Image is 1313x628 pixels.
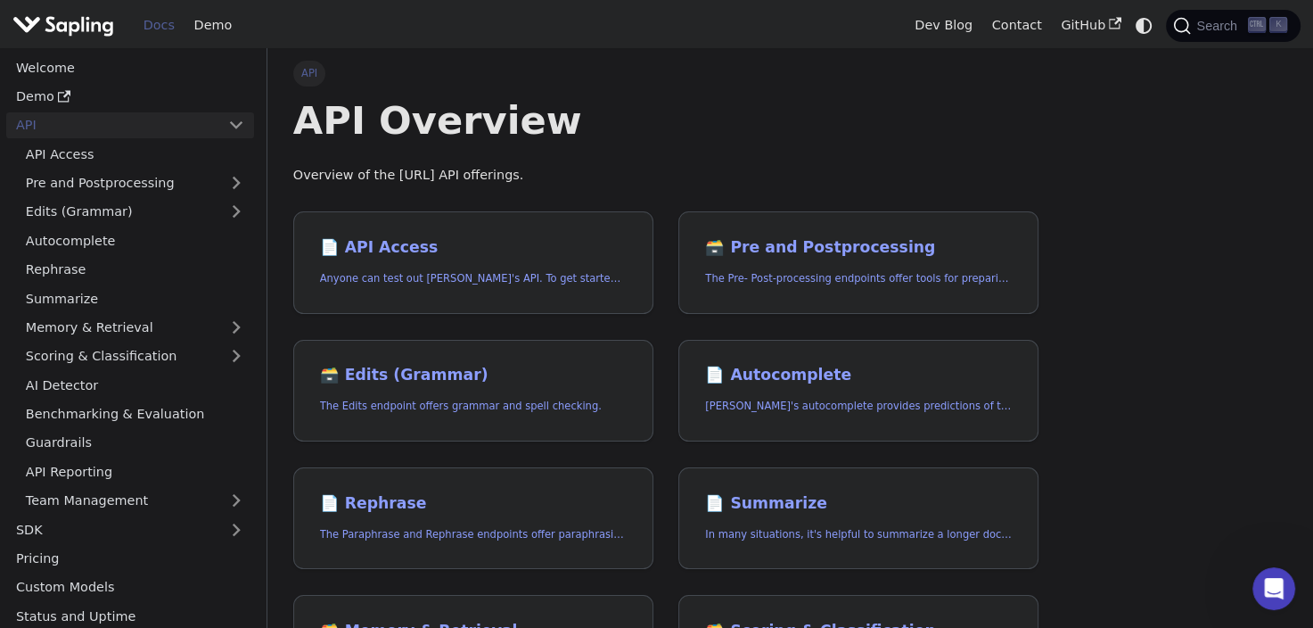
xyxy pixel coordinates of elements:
[293,61,326,86] span: API
[6,112,218,138] a: API
[320,270,627,287] p: Anyone can test out Sapling's API. To get started with the API, simply:
[16,430,254,456] a: Guardrails
[6,546,254,572] a: Pricing
[1191,19,1248,33] span: Search
[320,366,627,385] h2: Edits (Grammar)
[16,227,254,253] a: Autocomplete
[218,112,254,138] button: Collapse sidebar category 'API'
[320,494,627,514] h2: Rephrase
[1131,12,1157,38] button: Switch between dark and light mode (currently system mode)
[16,401,254,427] a: Benchmarking & Evaluation
[320,526,627,543] p: The Paraphrase and Rephrase endpoints offer paraphrasing for particular styles.
[905,12,981,39] a: Dev Blog
[678,467,1038,570] a: 📄️ SummarizeIn many situations, it's helpful to summarize a longer document into a shorter, more ...
[705,526,1012,543] p: In many situations, it's helpful to summarize a longer document into a shorter, more easily diges...
[6,84,254,110] a: Demo
[12,12,114,38] img: Sapling.ai
[293,165,1039,186] p: Overview of the [URL] API offerings.
[705,366,1012,385] h2: Autocomplete
[16,315,254,341] a: Memory & Retrieval
[678,340,1038,442] a: 📄️ Autocomplete[PERSON_NAME]'s autocomplete provides predictions of the next few characters or words
[293,340,653,442] a: 🗃️ Edits (Grammar)The Edits endpoint offers grammar and spell checking.
[16,372,254,398] a: AI Detector
[1269,17,1287,33] kbd: K
[1051,12,1130,39] a: GitHub
[12,12,120,38] a: Sapling.ai
[1166,10,1300,42] button: Search (Ctrl+K)
[16,459,254,484] a: API Reporting
[218,516,254,542] button: Expand sidebar category 'SDK'
[6,54,254,80] a: Welcome
[6,574,254,600] a: Custom Models
[320,238,627,258] h2: API Access
[185,12,242,39] a: Demo
[293,61,1039,86] nav: Breadcrumbs
[293,211,653,314] a: 📄️ API AccessAnyone can test out [PERSON_NAME]'s API. To get started with the API, simply:
[16,170,254,196] a: Pre and Postprocessing
[705,494,1012,514] h2: Summarize
[16,343,254,369] a: Scoring & Classification
[16,257,254,283] a: Rephrase
[678,211,1038,314] a: 🗃️ Pre and PostprocessingThe Pre- Post-processing endpoints offer tools for preparing your text d...
[16,285,254,311] a: Summarize
[16,141,254,167] a: API Access
[982,12,1052,39] a: Contact
[705,270,1012,287] p: The Pre- Post-processing endpoints offer tools for preparing your text data for ingestation as we...
[16,199,254,225] a: Edits (Grammar)
[705,238,1012,258] h2: Pre and Postprocessing
[134,12,185,39] a: Docs
[320,398,627,415] p: The Edits endpoint offers grammar and spell checking.
[6,516,218,542] a: SDK
[705,398,1012,415] p: Sapling's autocomplete provides predictions of the next few characters or words
[16,488,254,514] a: Team Management
[1252,567,1295,610] iframe: Intercom live chat
[293,96,1039,145] h1: API Overview
[293,467,653,570] a: 📄️ RephraseThe Paraphrase and Rephrase endpoints offer paraphrasing for particular styles.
